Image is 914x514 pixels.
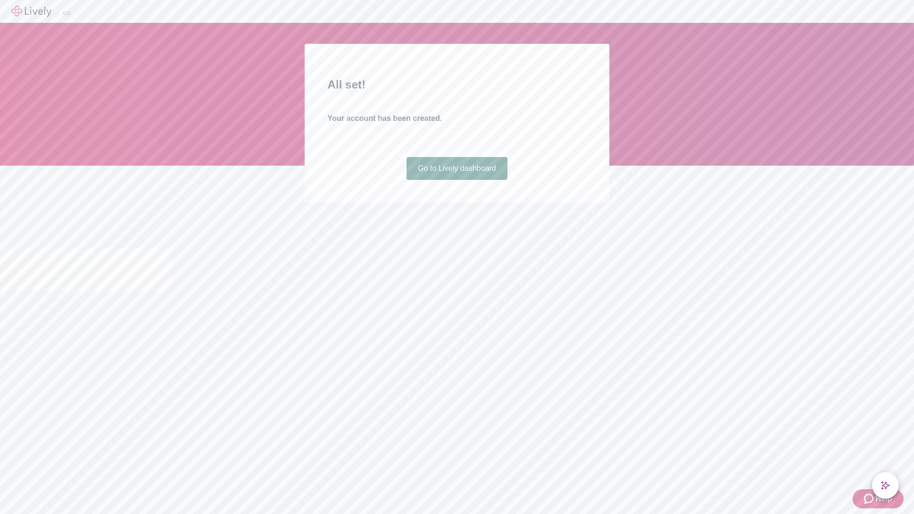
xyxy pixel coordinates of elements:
[872,472,899,499] button: chat
[328,113,586,124] h4: Your account has been created.
[11,6,51,17] img: Lively
[328,76,586,93] h2: All set!
[875,493,892,504] span: Help
[881,481,890,490] svg: Lively AI Assistant
[864,493,875,504] svg: Zendesk support icon
[853,489,904,508] button: Zendesk support iconHelp
[407,157,508,180] a: Go to Lively dashboard
[63,12,70,15] button: Log out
